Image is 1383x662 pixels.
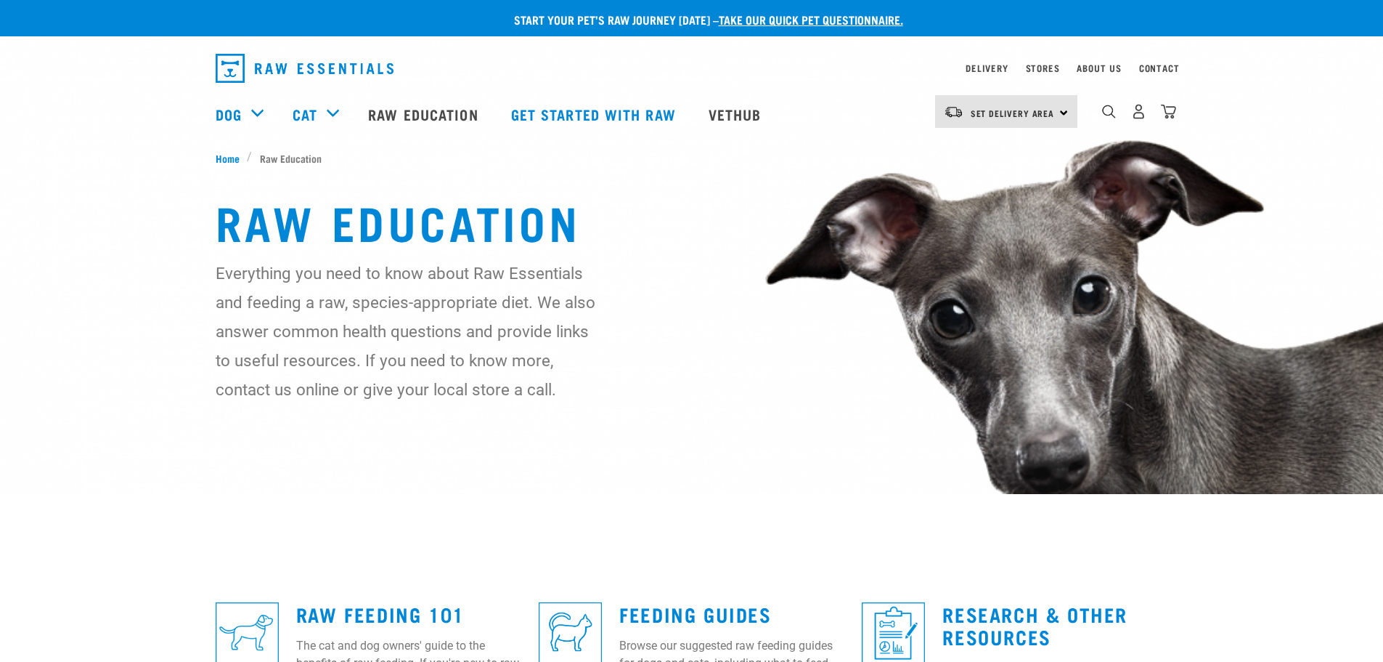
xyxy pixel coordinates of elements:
[944,105,963,118] img: van-moving.png
[216,54,393,83] img: Raw Essentials Logo
[1077,65,1121,70] a: About Us
[296,608,465,619] a: Raw Feeding 101
[1161,104,1176,119] img: home-icon@2x.png
[216,150,248,166] a: Home
[1139,65,1180,70] a: Contact
[216,150,240,166] span: Home
[1102,105,1116,118] img: home-icon-1@2x.png
[719,16,903,23] a: take our quick pet questionnaire.
[216,103,242,125] a: Dog
[216,259,597,404] p: Everything you need to know about Raw Essentials and feeding a raw, species-appropriate diet. We ...
[619,608,771,619] a: Feeding Guides
[293,103,317,125] a: Cat
[694,85,780,143] a: Vethub
[1131,104,1146,119] img: user.png
[1026,65,1060,70] a: Stores
[204,48,1180,89] nav: dropdown navigation
[216,150,1168,166] nav: breadcrumbs
[942,608,1127,642] a: Research & Other Resources
[497,85,694,143] a: Get started with Raw
[971,110,1055,116] span: Set Delivery Area
[966,65,1008,70] a: Delivery
[216,195,1168,247] h1: Raw Education
[354,85,496,143] a: Raw Education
